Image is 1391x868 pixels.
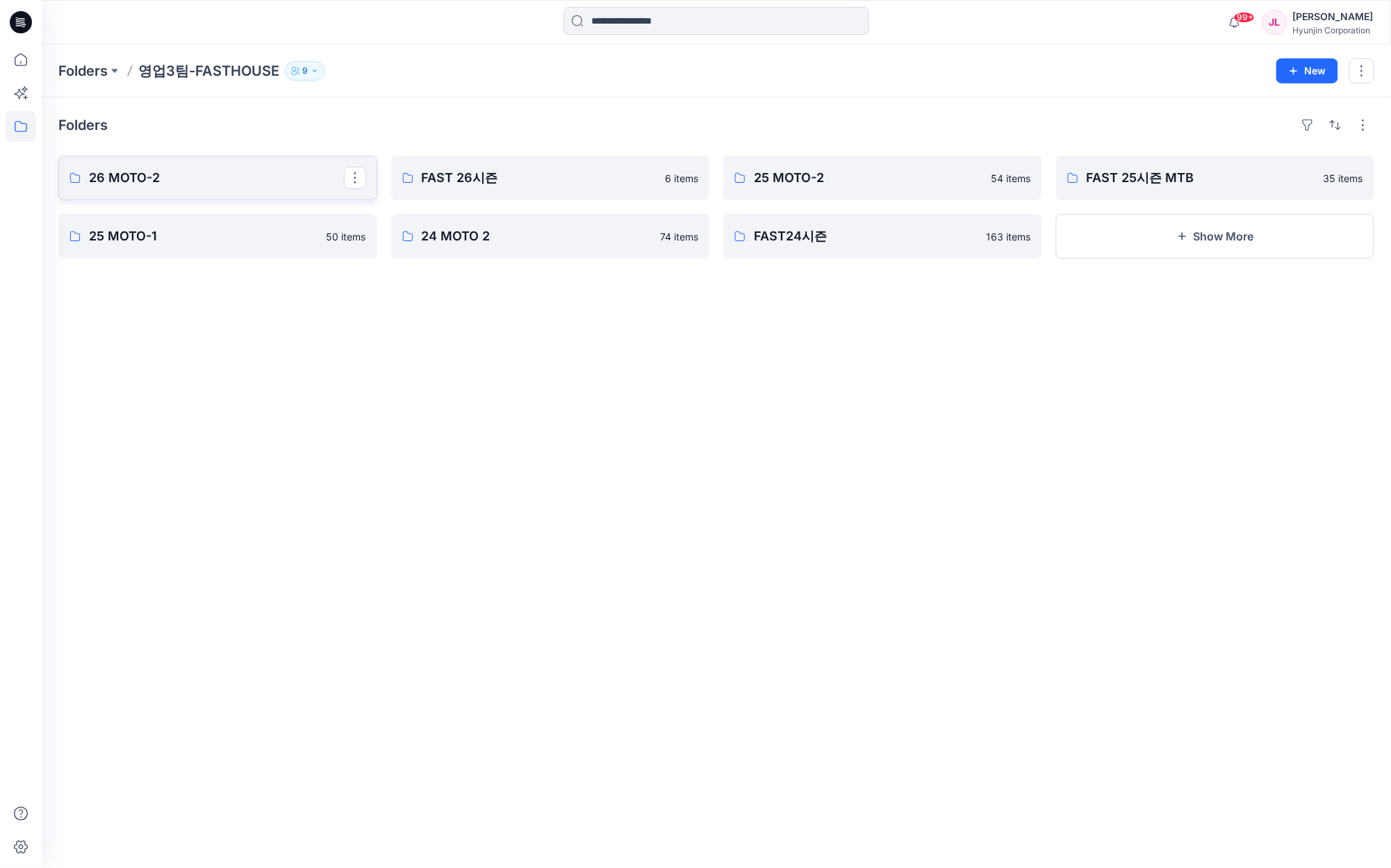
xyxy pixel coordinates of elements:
[1056,156,1375,200] a: FAST 25시즌 MTB35 items
[1262,10,1287,35] div: JL
[665,171,698,186] p: 6 items
[1293,25,1374,35] div: Hyunjin Corporation
[89,227,318,246] p: 25 MOTO-1
[391,214,710,259] a: 24 MOTO 274 items
[991,171,1031,186] p: 54 items
[422,168,657,188] p: FAST 26시즌
[89,168,344,188] p: 26 MOTO-2
[1087,168,1316,188] p: FAST 25시즌 MTB
[723,214,1042,259] a: FAST24시즌163 items
[1276,58,1338,83] button: New
[754,168,983,188] p: 25 MOTO-2
[754,227,978,246] p: FAST24시즌
[1234,12,1255,23] span: 99+
[58,117,108,133] h4: Folders
[1056,214,1375,259] button: Show More
[391,156,710,200] a: FAST 26시즌6 items
[660,229,698,244] p: 74 items
[302,63,308,79] p: 9
[987,229,1031,244] p: 163 items
[138,61,279,81] p: 영업3팀-FASTHOUSE
[723,156,1042,200] a: 25 MOTO-254 items
[58,156,377,200] a: 26 MOTO-2
[285,61,325,81] button: 9
[1324,171,1363,186] p: 35 items
[422,227,652,246] p: 24 MOTO 2
[58,61,108,81] a: Folders
[1293,8,1374,25] div: [PERSON_NAME]
[58,214,377,259] a: 25 MOTO-150 items
[327,229,366,244] p: 50 items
